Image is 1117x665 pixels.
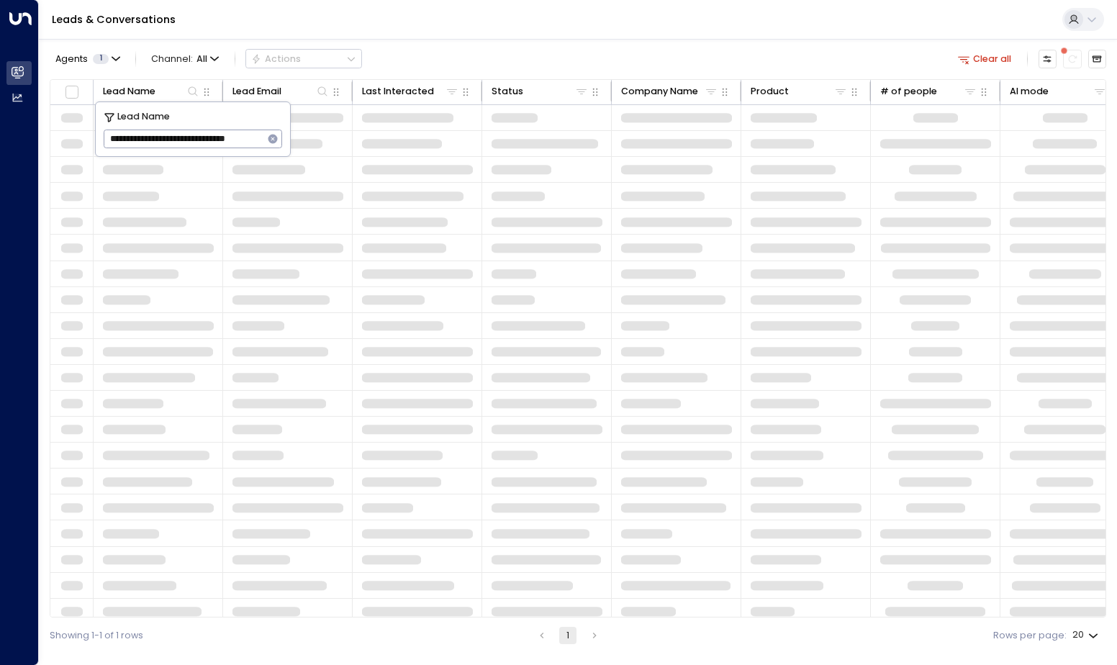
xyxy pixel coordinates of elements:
[117,109,170,124] span: Lead Name
[146,50,224,68] button: Channel:All
[1063,50,1081,68] span: There are new threads available. Refresh the grid to view the latest updates.
[492,83,523,99] div: Status
[232,83,330,99] div: Lead Email
[50,629,143,643] div: Showing 1-1 of 1 rows
[146,50,224,68] span: Channel:
[251,53,301,65] div: Actions
[1039,50,1057,68] button: Customize
[559,627,576,644] button: page 1
[1072,625,1101,645] div: 20
[1010,83,1108,99] div: AI mode
[93,54,109,64] span: 1
[50,50,125,68] button: Agents1
[751,83,849,99] div: Product
[245,49,362,68] div: Button group with a nested menu
[621,83,698,99] div: Company Name
[993,629,1067,643] label: Rows per page:
[196,54,207,64] span: All
[953,50,1017,68] button: Clear all
[880,83,937,99] div: # of people
[533,627,605,644] nav: pagination navigation
[1010,83,1049,99] div: AI mode
[1088,50,1106,68] button: Archived Leads
[52,12,176,27] a: Leads & Conversations
[362,83,434,99] div: Last Interacted
[55,55,88,64] span: Agents
[751,83,789,99] div: Product
[103,83,155,99] div: Lead Name
[245,49,362,68] button: Actions
[362,83,460,99] div: Last Interacted
[103,83,201,99] div: Lead Name
[232,83,281,99] div: Lead Email
[880,83,978,99] div: # of people
[492,83,589,99] div: Status
[621,83,719,99] div: Company Name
